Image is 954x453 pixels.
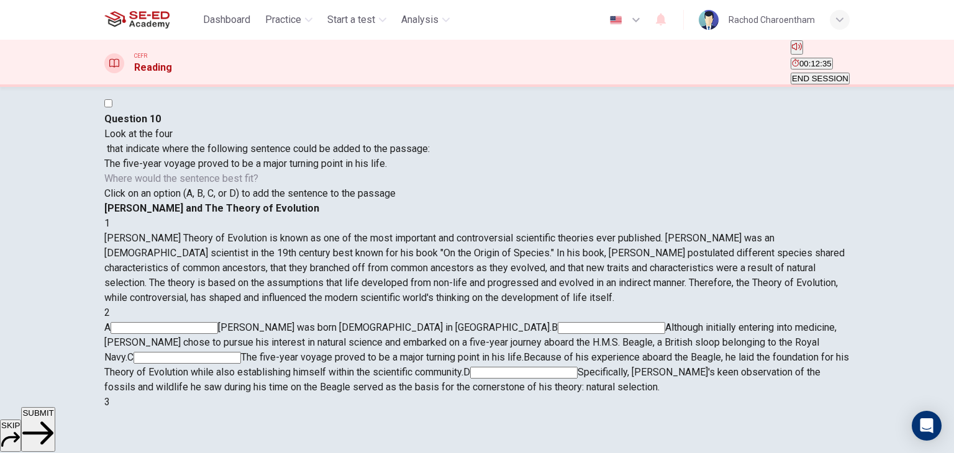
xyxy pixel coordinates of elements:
div: Open Intercom Messenger [912,411,942,441]
span: [PERSON_NAME] was born [DEMOGRAPHIC_DATA] in [GEOGRAPHIC_DATA]. [218,321,552,333]
span: D [463,366,470,378]
span: Start a test [327,12,375,27]
span: Dashboard [203,12,250,27]
button: Analysis [396,9,455,31]
button: Dashboard [198,9,255,31]
img: Profile picture [699,10,719,30]
span: Where would the sentence best fit? [104,173,261,184]
div: 3 [104,395,850,410]
img: en [608,16,624,25]
h4: [PERSON_NAME] and The Theory of Evolution [104,201,850,216]
span: A [104,321,111,333]
button: 00:12:35 [791,58,833,70]
div: Mute [791,40,850,56]
span: Click on an option (A, B, C, or D) to add the sentence to the passage [104,187,396,199]
span: Look at the four that indicate where the following sentence could be added to the passage: [104,128,430,155]
span: Although initially entering into medicine, [PERSON_NAME] chose to pursue his interest in natural ... [104,321,837,363]
span: The five-year voyage proved to be a major turning point in his life. [104,158,387,169]
h4: Question 10 [104,112,430,127]
span: Because of his experience aboard the Beagle, he laid the foundation for his Theory of Evolution w... [104,351,849,378]
span: CEFR [134,52,147,60]
button: Start a test [322,9,391,31]
span: SKIP [1,421,20,430]
div: 2 [104,305,850,320]
a: SE-ED Academy logo [104,7,198,32]
button: SUBMIT [21,407,55,452]
button: Practice [260,9,317,31]
div: 1 [104,216,850,231]
span: Practice [265,12,301,27]
span: SUBMIT [22,408,53,418]
img: SE-ED Academy logo [104,7,170,32]
h1: Reading [134,60,172,75]
span: 00:12:35 [799,59,832,68]
span: C [127,351,134,363]
span: B [552,321,558,333]
span: [PERSON_NAME] Theory of Evolution is known as one of the most important and controversial scienti... [104,232,845,303]
span: Specifically, [PERSON_NAME]'s keen observation of the fossils and wildlife he saw during his time... [104,366,820,393]
div: Hide [791,56,850,71]
span: Analysis [401,12,438,27]
span: END SESSION [792,74,848,83]
div: Rachod Charoentham [729,12,815,27]
span: The five-year voyage proved to be a major turning point in his life. [241,351,524,363]
button: END SESSION [791,73,850,84]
